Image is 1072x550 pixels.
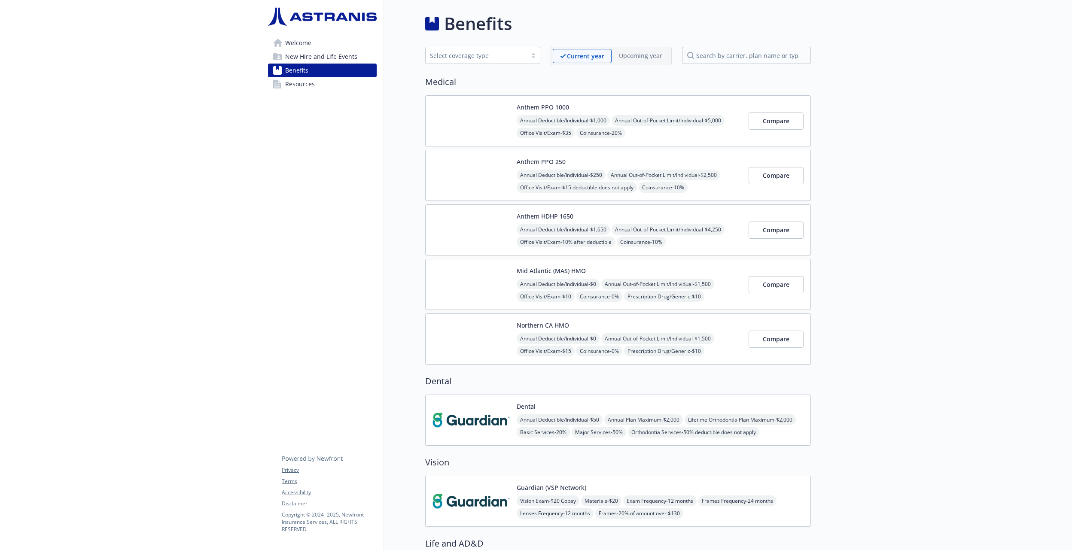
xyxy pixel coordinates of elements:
button: Compare [749,222,804,239]
a: Terms [282,477,376,485]
span: Compare [763,117,789,125]
img: Anthem Blue Cross carrier logo [432,212,510,248]
a: New Hire and Life Events [268,50,377,64]
span: Resources [285,77,315,91]
span: Welcome [285,36,311,50]
span: Exam Frequency - 12 months [623,495,697,506]
span: Lifetime Orthodontia Plan Maximum - $2,000 [685,414,796,425]
span: Coinsurance - 20% [576,128,625,138]
span: Coinsurance - 10% [639,182,688,193]
button: Compare [749,167,804,184]
button: Compare [749,276,804,293]
img: Kaiser Permanente Insurance Company carrier logo [432,266,510,303]
h2: Vision [425,456,811,469]
input: search by carrier, plan name or type [682,47,811,64]
span: Annual Deductible/Individual - $50 [517,414,603,425]
span: Compare [763,335,789,343]
h2: Dental [425,375,811,388]
a: Accessibility [282,489,376,496]
span: Coinsurance - 0% [576,291,622,302]
span: Annual Deductible/Individual - $0 [517,333,600,344]
span: Prescription Drug/Generic - $10 [624,291,704,302]
a: Welcome [268,36,377,50]
img: Guardian carrier logo [432,483,510,520]
h2: Medical [425,76,811,88]
span: Office Visit/Exam - $15 deductible does not apply [517,182,637,193]
span: Annual Deductible/Individual - $1,000 [517,115,610,126]
span: Office Visit/Exam - $10 [517,291,575,302]
span: Basic Services - 20% [517,427,570,438]
span: Prescription Drug/Generic - $10 [624,346,704,356]
img: Kaiser Permanente Insurance Company carrier logo [432,321,510,357]
a: Disclaimer [282,500,376,507]
span: Annual Out-of-Pocket Limit/Individual - $5,000 [612,115,725,126]
p: Current year [567,52,604,61]
button: Mid Atlantic (MAS) HMO [517,266,586,275]
span: Annual Deductible/Individual - $250 [517,170,606,180]
span: Annual Deductible/Individual - $1,650 [517,224,610,235]
span: Lenses Frequency - 12 months [517,508,594,519]
h2: Life and AD&D [425,537,811,550]
span: Coinsurance - 0% [576,346,622,356]
img: Anthem Blue Cross carrier logo [432,157,510,194]
a: Privacy [282,466,376,474]
button: Anthem PPO 250 [517,157,566,166]
span: Office Visit/Exam - $15 [517,346,575,356]
span: Annual Deductible/Individual - $0 [517,279,600,289]
span: Office Visit/Exam - 10% after deductible [517,237,615,247]
button: Anthem HDHP 1650 [517,212,573,221]
span: Coinsurance - 10% [617,237,666,247]
span: Frames - 20% of amount over $130 [595,508,683,519]
span: Annual Plan Maximum - $2,000 [604,414,683,425]
span: Orthodontia Services - 50% deductible does not apply [628,427,759,438]
p: Upcoming year [619,51,662,60]
div: Select coverage type [430,51,523,60]
span: Benefits [285,64,308,77]
button: Compare [749,331,804,348]
span: Compare [763,280,789,289]
h1: Benefits [444,11,512,36]
span: Office Visit/Exam - $35 [517,128,575,138]
span: Frames Frequency - 24 months [698,495,777,506]
a: Benefits [268,64,377,77]
a: Resources [268,77,377,91]
span: Materials - $20 [581,495,621,506]
span: Annual Out-of-Pocket Limit/Individual - $1,500 [601,333,714,344]
span: Annual Out-of-Pocket Limit/Individual - $4,250 [612,224,725,235]
button: Northern CA HMO [517,321,569,330]
span: Vision Exam - $20 Copay [517,495,579,506]
span: Compare [763,226,789,234]
img: Anthem Blue Cross carrier logo [432,103,510,139]
span: Annual Out-of-Pocket Limit/Individual - $2,500 [607,170,720,180]
span: New Hire and Life Events [285,50,357,64]
button: Compare [749,112,804,130]
span: Annual Out-of-Pocket Limit/Individual - $1,500 [601,279,714,289]
p: Copyright © 2024 - 2025 , Newfront Insurance Services, ALL RIGHTS RESERVED [282,511,376,533]
span: Compare [763,171,789,179]
button: Anthem PPO 1000 [517,103,569,112]
img: Guardian carrier logo [432,402,510,438]
span: Major Services - 50% [572,427,626,438]
span: Upcoming year [612,49,670,63]
button: Guardian (VSP Network) [517,483,586,492]
button: Dental [517,402,536,411]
